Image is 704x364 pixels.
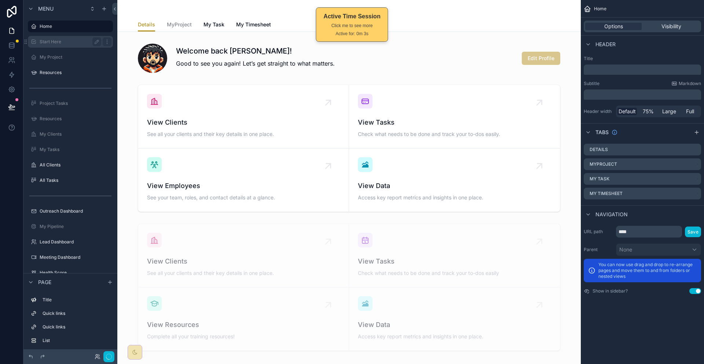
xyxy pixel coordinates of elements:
[40,224,111,229] label: My Pipeline
[686,108,694,115] span: Full
[28,144,113,155] a: My Tasks
[38,5,54,12] span: Menu
[595,129,609,136] span: Tabs
[28,51,113,63] a: My Project
[604,23,623,30] span: Options
[23,291,117,349] div: scrollable content
[584,247,613,253] label: Parent
[594,6,606,12] span: Home
[28,98,113,109] a: Project Tasks
[40,116,111,122] label: Resources
[590,191,623,196] label: My Timesheet
[43,324,110,330] label: Quick links
[40,270,111,276] label: Health Score
[40,162,111,168] label: All Clients
[40,100,111,106] label: Project Tasks
[138,21,155,28] span: Details
[323,22,380,29] div: Click me to see more
[593,288,628,294] label: Show in sidebar?
[236,21,271,28] span: My Timesheet
[28,159,113,171] a: All Clients
[598,262,697,279] p: You can now use drag and drop to re-arrange pages and move them to and from folders or nested views
[28,67,113,78] a: Resources
[584,89,701,100] div: scrollable content
[619,108,636,115] span: Default
[28,36,113,48] a: Start Here
[40,70,111,76] label: Resources
[671,81,701,87] a: Markdown
[590,176,609,182] label: My Task
[167,18,192,33] a: MyProject
[595,211,628,218] span: Navigation
[662,108,676,115] span: Large
[40,177,111,183] label: All Tasks
[619,246,632,253] span: None
[661,23,681,30] span: Visibility
[590,147,608,152] label: Details
[38,279,51,286] span: Page
[28,174,113,186] a: All Tasks
[28,21,113,32] a: Home
[203,21,224,28] span: My Task
[685,227,701,237] button: Save
[584,229,613,235] label: URL path
[323,30,380,37] div: Active for: 0m 3s
[40,39,98,45] label: Start Here
[679,81,701,87] span: Markdown
[236,18,271,33] a: My Timesheet
[40,208,111,214] label: Outreach Dashboard
[40,239,111,245] label: Lead Dashboard
[43,310,110,316] label: Quick links
[323,12,380,21] div: Active Time Session
[138,18,155,32] a: Details
[40,131,111,137] label: My Clients
[584,65,701,75] div: scrollable content
[203,18,224,33] a: My Task
[584,81,599,87] label: Subtitle
[584,56,701,62] label: Title
[28,205,113,217] a: Outreach Dashboard
[40,23,109,29] label: Home
[40,147,111,152] label: My Tasks
[616,243,701,256] button: None
[167,21,192,28] span: MyProject
[584,109,613,114] label: Header width
[43,338,110,343] label: List
[28,113,113,125] a: Resources
[28,251,113,263] a: Meeting Dashboard
[40,254,111,260] label: Meeting Dashboard
[28,221,113,232] a: My Pipeline
[28,267,113,279] a: Health Score
[643,108,654,115] span: 75%
[43,297,110,303] label: Title
[28,236,113,248] a: Lead Dashboard
[28,128,113,140] a: My Clients
[40,54,111,60] label: My Project
[590,161,617,167] label: MyProject
[595,41,616,48] span: Header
